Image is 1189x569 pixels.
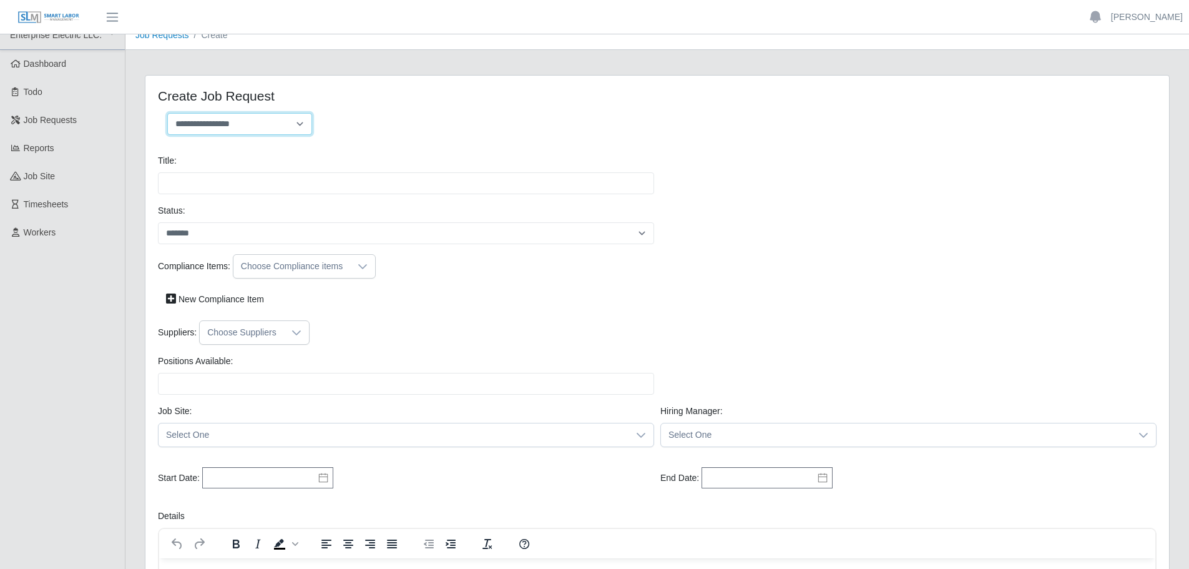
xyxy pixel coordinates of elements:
label: Suppliers: [158,326,197,339]
span: Reports [24,143,54,153]
span: Dashboard [24,59,67,69]
button: Align center [338,535,359,553]
button: Undo [167,535,188,553]
a: Job Requests [135,30,189,40]
button: Align right [360,535,381,553]
label: Status: [158,204,185,217]
body: Rich Text Area. Press ALT-0 for help. [10,10,986,24]
label: Start Date: [158,472,200,485]
button: Help [514,535,535,553]
span: job site [24,171,56,181]
button: Align left [316,535,337,553]
div: Background color Black [269,535,300,553]
label: Compliance Items: [158,260,230,273]
button: Bold [225,535,247,553]
label: Positions Available: [158,355,233,368]
label: End Date: [660,472,699,485]
label: job site: [158,405,192,418]
img: SLM Logo [17,11,80,24]
a: New Compliance Item [158,289,272,310]
button: Increase indent [440,535,461,553]
label: Details [158,510,185,523]
li: Create [189,29,228,42]
span: Todo [24,87,42,97]
span: Select One [159,423,629,447]
span: Job Requests [24,115,77,125]
div: Choose Suppliers [200,321,284,344]
button: Decrease indent [418,535,439,553]
span: Workers [24,227,56,237]
a: [PERSON_NAME] [1111,11,1183,24]
label: Title: [158,154,177,167]
button: Italic [247,535,268,553]
button: Redo [188,535,210,553]
span: Select One [661,423,1131,447]
label: Hiring Manager: [660,405,723,418]
button: Clear formatting [477,535,498,553]
span: Timesheets [24,199,69,209]
div: Choose Compliance items [233,255,350,278]
h4: Create Job Request [158,88,648,104]
button: Justify [381,535,403,553]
